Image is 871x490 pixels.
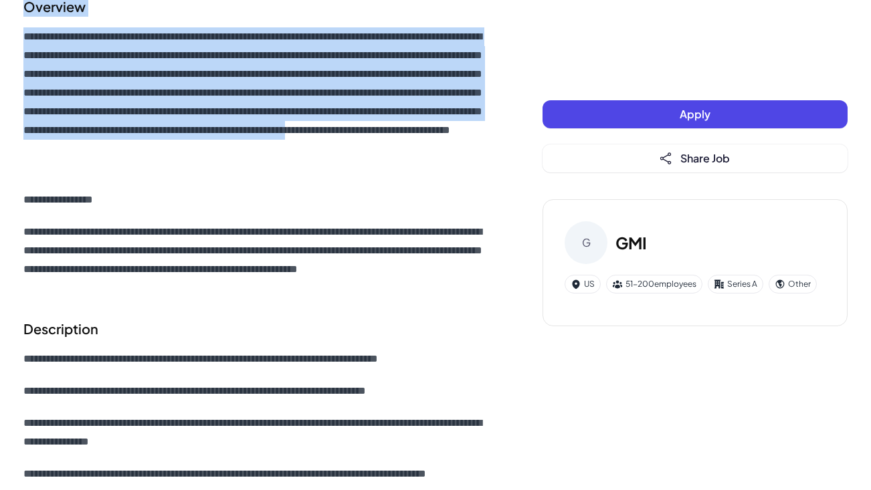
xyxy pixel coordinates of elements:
[565,221,607,264] div: G
[680,107,710,121] span: Apply
[680,151,730,165] span: Share Job
[543,100,848,128] button: Apply
[606,275,702,293] div: 51-200 employees
[708,275,763,293] div: Series A
[565,275,601,293] div: US
[543,144,848,172] button: Share Job
[615,231,647,255] h3: GMI
[769,275,817,293] div: Other
[23,319,489,339] h2: Description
